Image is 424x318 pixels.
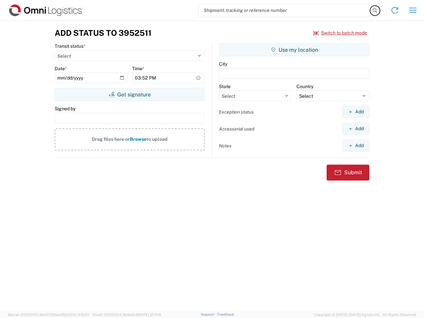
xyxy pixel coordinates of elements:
[219,61,227,67] label: City
[219,143,232,149] label: Notes
[219,126,254,132] label: Accessorial used
[217,312,234,316] a: Feedback
[146,136,168,142] span: to upload
[199,4,370,17] input: Shipment, tracking or reference number
[296,83,313,89] label: Country
[314,312,416,318] span: Copyright © [DATE]-[DATE] Agistix Inc., All Rights Reserved
[201,312,217,316] a: Support
[343,139,369,152] button: Add
[327,165,369,181] button: Submit
[313,27,367,38] button: Switch to batch mode
[65,313,89,317] span: [DATE] 11:13:37
[343,123,369,135] button: Add
[343,106,369,118] button: Add
[219,83,231,89] label: State
[55,106,76,112] label: Signed by
[92,136,130,142] span: Drag files here or
[219,43,369,56] button: Use my location
[55,66,67,72] label: Date
[55,88,205,101] button: Get signature
[8,313,89,317] span: Server: 2025.20.0-db47332bad5
[132,66,144,72] label: Time
[55,28,151,38] h3: Add Status to 3952511
[219,109,254,115] label: Exception status
[130,136,146,142] span: Browse
[137,313,161,317] span: [DATE] 12:11:14
[92,313,161,317] span: Client: 2025.20.0-8c6e0cf
[55,43,85,49] label: Transit status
